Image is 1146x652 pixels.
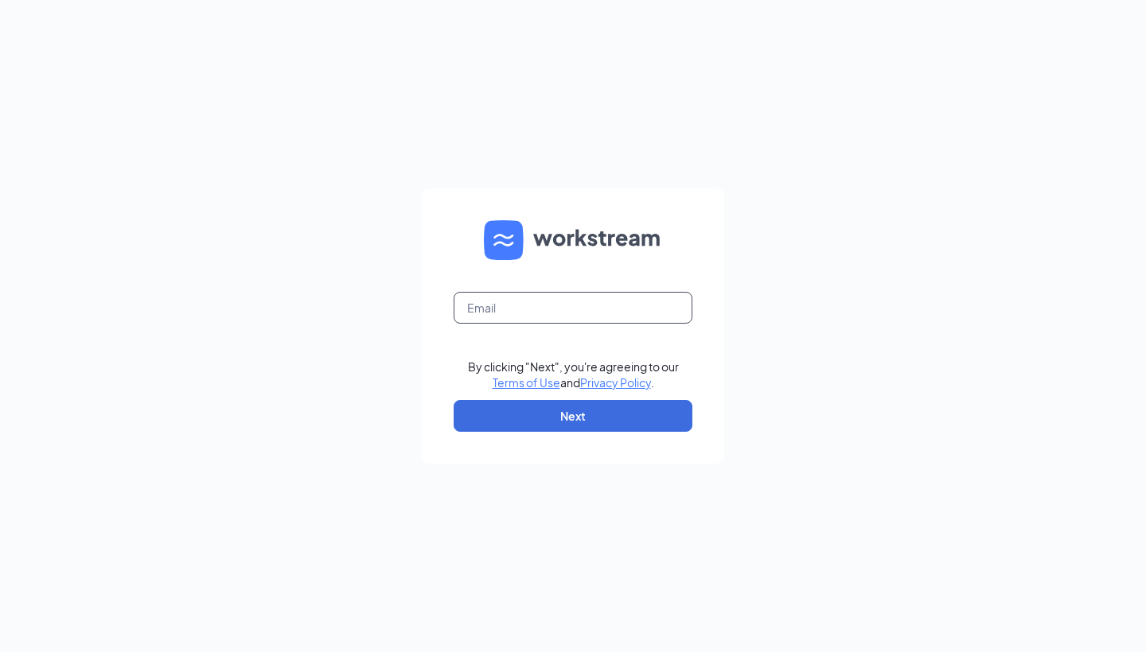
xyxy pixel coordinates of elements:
[468,359,679,390] div: By clicking "Next", you're agreeing to our and .
[493,375,560,390] a: Terms of Use
[454,292,692,324] input: Email
[484,220,662,260] img: WS logo and Workstream text
[454,400,692,432] button: Next
[580,375,651,390] a: Privacy Policy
